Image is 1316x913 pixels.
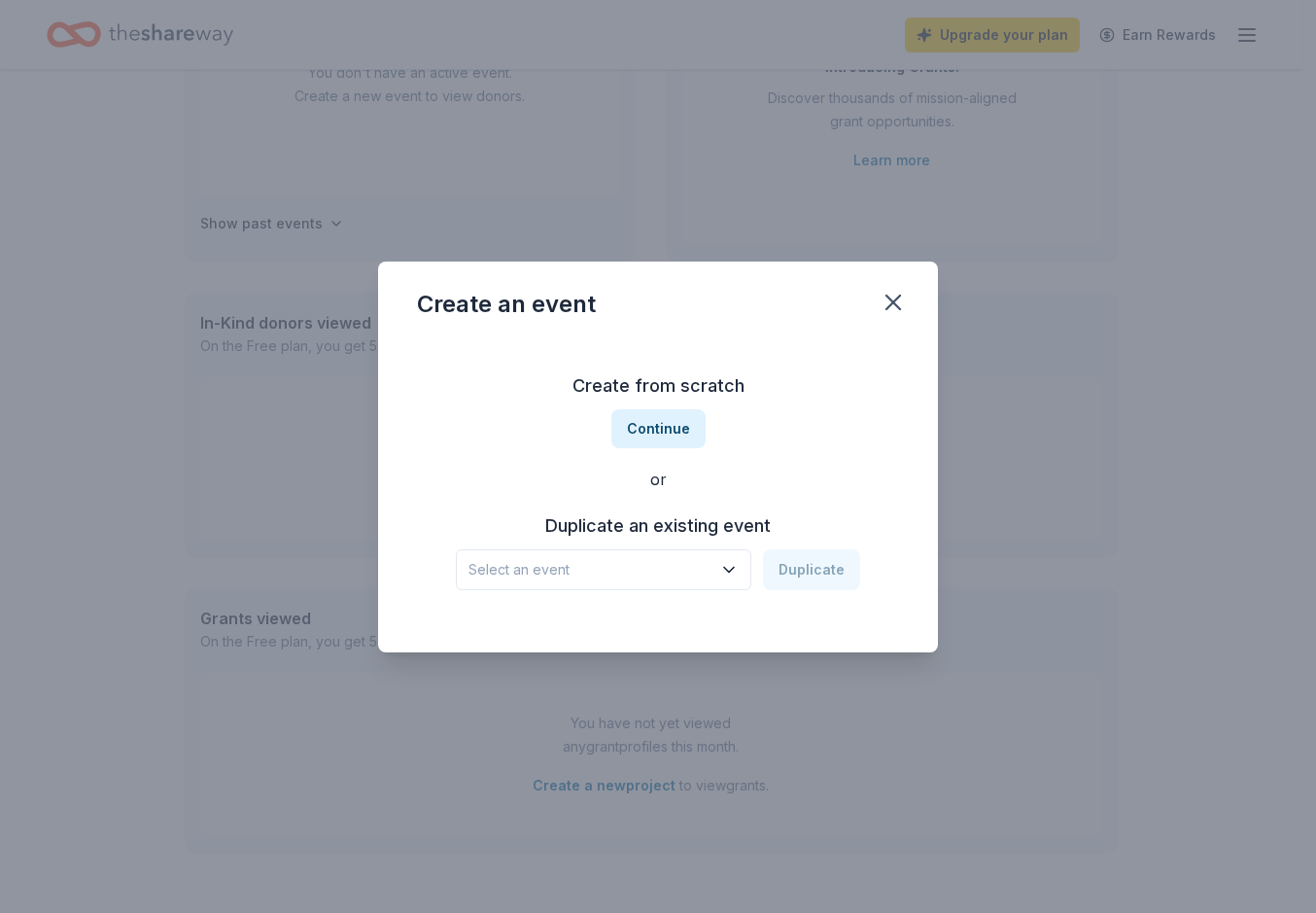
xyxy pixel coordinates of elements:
span: Select an event [468,558,711,581]
button: Select an event [456,549,751,590]
div: Create an event [417,289,596,320]
div: or [417,468,899,491]
h3: Create from scratch [417,370,899,402]
button: Continue [611,409,706,448]
h3: Duplicate an existing event [456,510,860,542]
